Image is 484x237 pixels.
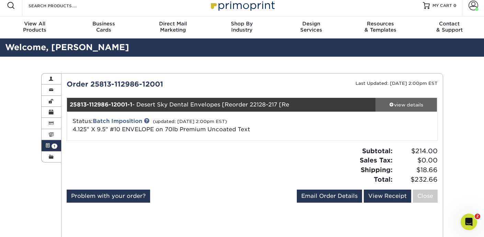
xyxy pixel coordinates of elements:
[108,3,121,16] button: Home
[346,21,415,27] span: Resources
[356,81,438,86] small: Last Updated: [DATE] 2:00pm EST
[374,176,393,183] strong: Total:
[11,184,16,190] button: Emoji picker
[138,21,207,27] span: Direct Mail
[395,156,438,165] span: $0.00
[67,117,314,134] div: Status:
[207,21,277,33] div: Industry
[69,16,138,38] a: BusinessCards
[375,101,437,108] div: view details
[207,21,277,27] span: Shop By
[22,184,27,190] button: Gif picker
[413,190,438,203] a: Close
[69,21,138,33] div: Cards
[69,21,138,27] span: Business
[346,16,415,38] a: Resources& Templates
[453,3,457,8] span: 0
[153,119,227,124] small: (updated: [DATE] 2:00pm EST)
[117,182,129,193] button: Send a message…
[67,98,375,112] div: - Desert Sky Dental Envelopes [Reorder 22128-217 [Re
[121,3,133,15] div: Close
[138,21,207,33] div: Marketing
[475,214,480,219] span: 2
[415,16,484,38] a: Contact& Support
[70,101,132,108] strong: 25813-112986-12001-1
[13,34,92,46] b: Past Order Files Will Not Transfer:
[42,140,61,151] a: 1
[277,21,346,27] span: Design
[395,165,438,175] span: $18.66
[375,98,437,112] a: view details
[33,184,38,190] button: Upload attachment
[362,147,393,155] strong: Subtotal:
[67,190,150,203] a: Problem with your order?
[11,77,107,131] div: To ensure a smooth transition, we encourage you to log in to your account and download any files ...
[364,190,411,203] a: View Receipt
[207,16,277,38] a: Shop ByIndustry
[61,79,252,89] div: Order 25813-112986-12001
[395,146,438,156] span: $214.00
[277,16,346,38] a: DesignServices
[11,135,107,155] div: Should you have any questions, please utilize our chat feature. We look forward to serving you!
[395,175,438,184] span: $232.66
[93,118,142,124] a: Batch Imposition
[277,21,346,33] div: Services
[52,144,57,149] span: 1
[361,166,393,173] strong: Shipping:
[427,218,484,237] iframe: Google Customer Reviews
[11,158,107,172] div: Customer Service Hours; 9 am-5 pm EST
[72,126,250,133] span: 4.125" X 9.5" #10 ENVELOPE on 70lb Premium Uncoated Text
[461,214,477,230] iframe: Intercom live chat
[28,1,95,10] input: SEARCH PRODUCTS.....
[432,3,452,9] span: MY CART
[415,21,484,33] div: & Support
[11,34,107,74] div: While your order history will remain accessible, artwork files from past orders will not carry ov...
[415,21,484,27] span: Contact
[346,21,415,33] div: & Templates
[360,156,393,164] strong: Sales Tax:
[6,170,132,182] textarea: Message…
[297,190,362,203] a: Email Order Details
[58,9,90,15] p: A few minutes
[138,16,207,38] a: Direct MailMarketing
[53,3,82,9] h1: Primoprint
